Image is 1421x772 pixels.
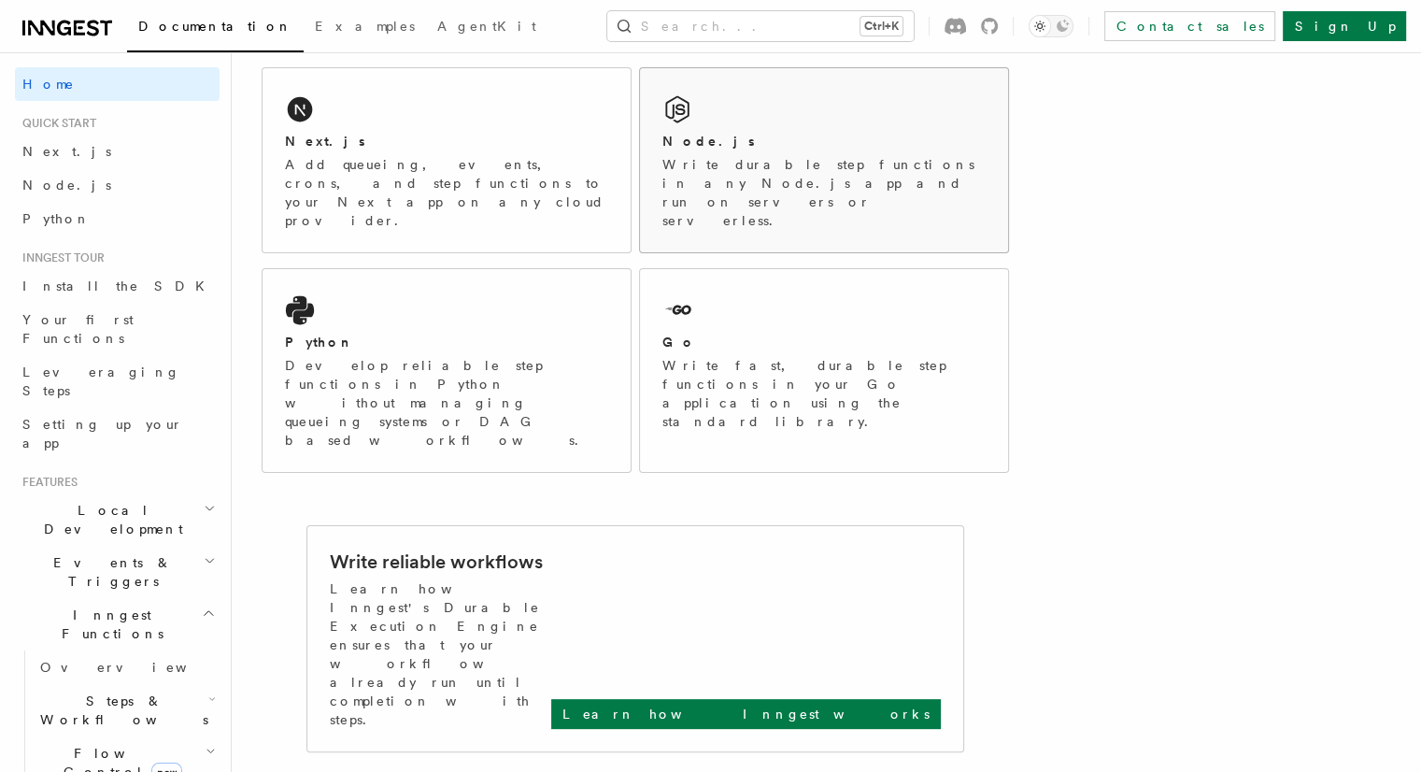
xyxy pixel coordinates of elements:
h2: Write reliable workflows [330,549,543,575]
a: Examples [304,6,426,50]
span: Documentation [138,19,292,34]
a: GoWrite fast, durable step functions in your Go application using the standard library. [639,268,1009,473]
a: Leveraging Steps [15,355,220,407]
kbd: Ctrl+K [860,17,902,36]
a: Contact sales [1104,11,1275,41]
p: Learn how Inngest works [562,705,930,723]
p: Write durable step functions in any Node.js app and run on servers or serverless. [662,155,986,230]
a: Node.js [15,168,220,202]
a: Your first Functions [15,303,220,355]
span: Examples [315,19,415,34]
span: Events & Triggers [15,553,204,591]
a: Learn how Inngest works [551,699,941,729]
p: Learn how Inngest's Durable Execution Engine ensures that your workflow already run until complet... [330,579,551,729]
a: Documentation [127,6,304,52]
button: Events & Triggers [15,546,220,598]
button: Search...Ctrl+K [607,11,914,41]
a: Next.jsAdd queueing, events, crons, and step functions to your Next app on any cloud provider. [262,67,632,253]
span: Inngest tour [15,250,105,265]
h2: Python [285,333,354,351]
a: Next.js [15,135,220,168]
span: Leveraging Steps [22,365,180,398]
span: Python [22,211,91,226]
p: Write fast, durable step functions in your Go application using the standard library. [662,356,986,431]
p: Add queueing, events, crons, and step functions to your Next app on any cloud provider. [285,155,608,230]
span: Install the SDK [22,279,216,293]
span: Setting up your app [22,417,183,450]
h2: Go [662,333,696,351]
span: AgentKit [437,19,536,34]
h2: Node.js [662,132,755,150]
span: Steps & Workflows [33,692,208,729]
span: Local Development [15,501,204,538]
span: Inngest Functions [15,606,202,643]
button: Toggle dark mode [1029,15,1073,37]
button: Local Development [15,493,220,546]
a: PythonDevelop reliable step functions in Python without managing queueing systems or DAG based wo... [262,268,632,473]
a: Overview [33,650,220,684]
p: Develop reliable step functions in Python without managing queueing systems or DAG based workflows. [285,356,608,450]
a: Node.jsWrite durable step functions in any Node.js app and run on servers or serverless. [639,67,1009,253]
a: Sign Up [1283,11,1406,41]
a: Install the SDK [15,269,220,303]
span: Home [22,75,75,93]
span: Node.js [22,178,111,193]
span: Overview [40,660,233,675]
span: Your first Functions [22,312,134,346]
a: Python [15,202,220,236]
button: Inngest Functions [15,598,220,650]
a: Setting up your app [15,407,220,460]
a: Home [15,67,220,101]
h2: Next.js [285,132,365,150]
span: Features [15,475,78,490]
button: Steps & Workflows [33,684,220,736]
a: AgentKit [426,6,547,50]
span: Next.js [22,144,111,159]
span: Quick start [15,116,96,131]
